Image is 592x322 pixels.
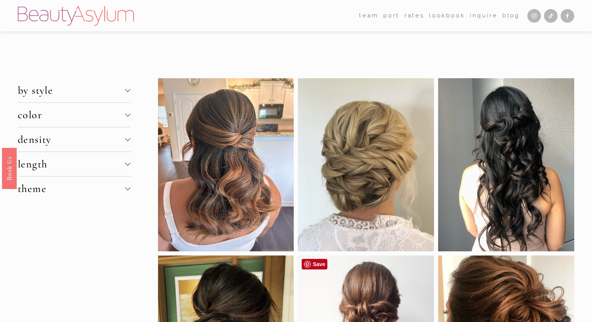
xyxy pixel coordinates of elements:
button: color [18,103,130,127]
span: density [18,133,125,146]
a: Rates [404,10,425,22]
a: Lookbook [429,10,465,22]
a: Inquire [470,10,497,22]
a: folder dropdown [359,10,378,22]
span: theme [18,182,125,195]
a: TikTok [544,9,558,23]
span: team [359,11,378,21]
button: theme [18,176,130,201]
a: Facebook [561,9,574,23]
a: Instagram [527,9,541,23]
button: length [18,152,130,176]
a: Blog [502,10,520,22]
a: Book Us [2,148,17,189]
img: Beauty Asylum | Bridal Hair &amp; Makeup Charlotte &amp; Atlanta [18,6,134,26]
a: Pin it! [302,259,327,269]
span: length [18,158,125,170]
span: by style [18,84,125,97]
span: color [18,108,125,121]
button: density [18,127,130,152]
a: port [383,10,400,22]
button: by style [18,78,130,102]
